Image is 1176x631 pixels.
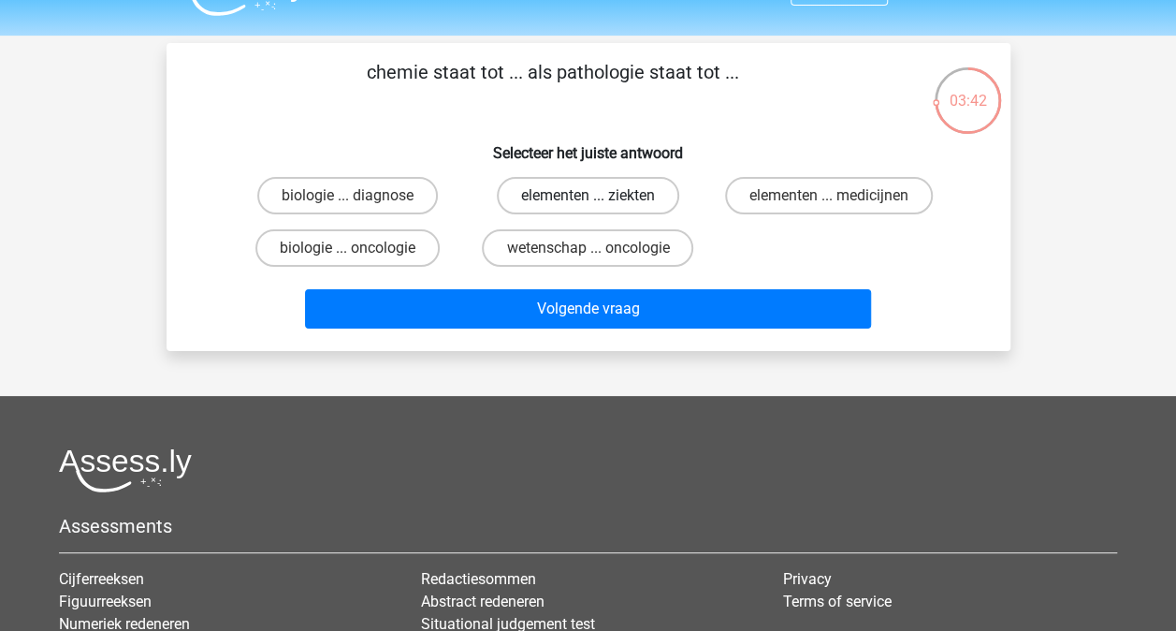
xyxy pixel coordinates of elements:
a: Redactiesommen [421,570,536,588]
a: Terms of service [783,593,892,610]
label: biologie ... oncologie [255,229,440,267]
label: elementen ... ziekten [497,177,679,214]
p: chemie staat tot ... als pathologie staat tot ... [196,58,910,114]
a: Abstract redeneren [421,593,544,610]
label: wetenschap ... oncologie [482,229,693,267]
label: biologie ... diagnose [257,177,438,214]
img: Assessly logo [59,448,192,492]
a: Figuurreeksen [59,593,152,610]
a: Privacy [783,570,832,588]
div: 03:42 [933,66,1003,112]
h6: Selecteer het juiste antwoord [196,129,980,162]
label: elementen ... medicijnen [725,177,933,214]
a: Cijferreeksen [59,570,144,588]
button: Volgende vraag [305,289,871,329]
h5: Assessments [59,515,1117,537]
